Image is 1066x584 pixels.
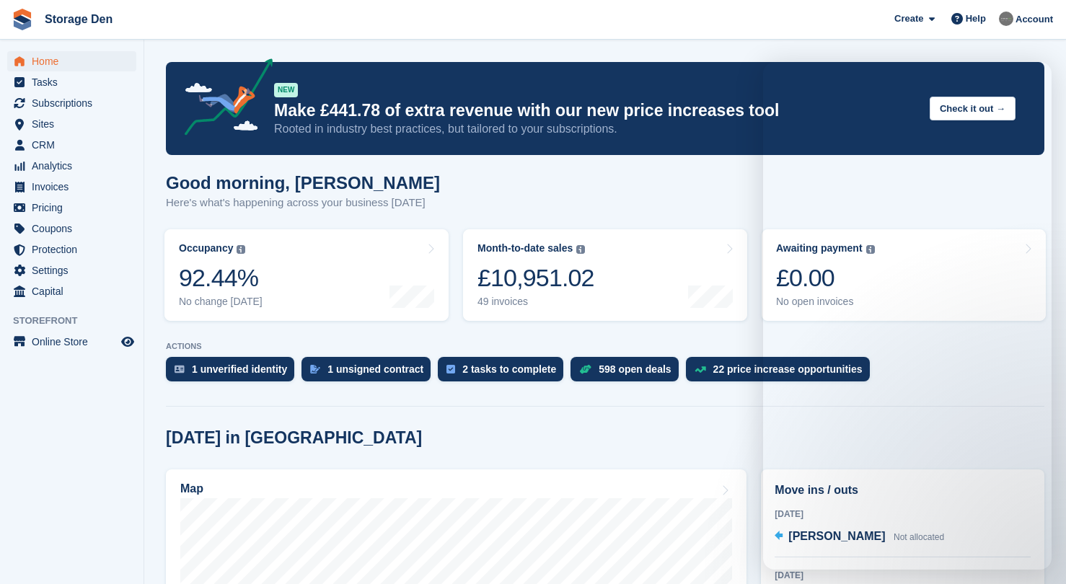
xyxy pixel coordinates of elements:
img: price-adjustments-announcement-icon-8257ccfd72463d97f412b2fc003d46551f7dbcb40ab6d574587a9cd5c0d94... [172,58,273,141]
a: Storage Den [39,7,118,31]
a: menu [7,281,136,301]
a: menu [7,218,136,239]
img: task-75834270c22a3079a89374b754ae025e5fb1db73e45f91037f5363f120a921f8.svg [446,365,455,373]
span: Pricing [32,198,118,218]
span: Help [966,12,986,26]
a: menu [7,114,136,134]
img: stora-icon-8386f47178a22dfd0bd8f6a31ec36ba5ce8667c1dd55bd0f319d3a0aa187defe.svg [12,9,33,30]
span: Subscriptions [32,93,118,113]
div: 22 price increase opportunities [713,363,863,375]
a: menu [7,177,136,197]
img: verify_identity-adf6edd0f0f0b5bbfe63781bf79b02c33cf7c696d77639b501bdc392416b5a36.svg [175,365,185,373]
a: menu [7,260,136,280]
a: 2 tasks to complete [438,357,571,389]
div: Month-to-date sales [477,242,573,255]
img: contract_signature_icon-13c848040528278c33f63329250d36e43548de30e8caae1d1a13099fd9432cc5.svg [310,365,320,373]
iframe: Intercom live chat [763,62,1052,570]
a: 598 open deals [571,357,685,389]
img: price_increase_opportunities-93ffe204e8149a01c8c9dc8f82e8f89637d9d84a8eef4429ea346261dce0b2c0.svg [695,366,706,373]
a: menu [7,135,136,155]
span: Coupons [32,218,118,239]
a: menu [7,239,136,260]
div: £10,951.02 [477,263,594,293]
span: Create [894,12,923,26]
h2: [DATE] in [GEOGRAPHIC_DATA] [166,428,422,448]
div: NEW [274,83,298,97]
div: Occupancy [179,242,233,255]
a: menu [7,93,136,113]
span: Invoices [32,177,118,197]
p: Rooted in industry best practices, but tailored to your subscriptions. [274,121,918,137]
img: icon-info-grey-7440780725fd019a000dd9b08b2336e03edf1995a4989e88bcd33f0948082b44.svg [576,245,585,254]
div: [DATE] [775,569,1031,582]
span: Sites [32,114,118,134]
p: ACTIONS [166,342,1044,351]
a: menu [7,72,136,92]
h1: Good morning, [PERSON_NAME] [166,173,440,193]
h2: Map [180,482,203,495]
img: icon-info-grey-7440780725fd019a000dd9b08b2336e03edf1995a4989e88bcd33f0948082b44.svg [237,245,245,254]
a: menu [7,156,136,176]
span: CRM [32,135,118,155]
div: 49 invoices [477,296,594,308]
div: 1 unsigned contract [327,363,423,375]
div: 2 tasks to complete [462,363,556,375]
span: Storefront [13,314,144,328]
p: Here's what's happening across your business [DATE] [166,195,440,211]
span: Protection [32,239,118,260]
div: No change [DATE] [179,296,263,308]
span: Online Store [32,332,118,352]
span: Analytics [32,156,118,176]
a: 22 price increase opportunities [686,357,877,389]
span: Settings [32,260,118,280]
p: Make £441.78 of extra revenue with our new price increases tool [274,100,918,121]
a: 1 unverified identity [166,357,301,389]
a: menu [7,332,136,352]
a: Month-to-date sales £10,951.02 49 invoices [463,229,747,321]
div: 598 open deals [599,363,671,375]
span: Capital [32,281,118,301]
div: 92.44% [179,263,263,293]
span: Account [1016,12,1053,27]
a: Occupancy 92.44% No change [DATE] [164,229,449,321]
div: 1 unverified identity [192,363,287,375]
a: menu [7,51,136,71]
a: Preview store [119,333,136,350]
a: menu [7,198,136,218]
a: 1 unsigned contract [301,357,438,389]
span: Home [32,51,118,71]
img: Brian Barbour [999,12,1013,26]
span: Tasks [32,72,118,92]
a: Awaiting payment £0.00 No open invoices [762,229,1046,321]
img: deal-1b604bf984904fb50ccaf53a9ad4b4a5d6e5aea283cecdc64d6e3604feb123c2.svg [579,364,591,374]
